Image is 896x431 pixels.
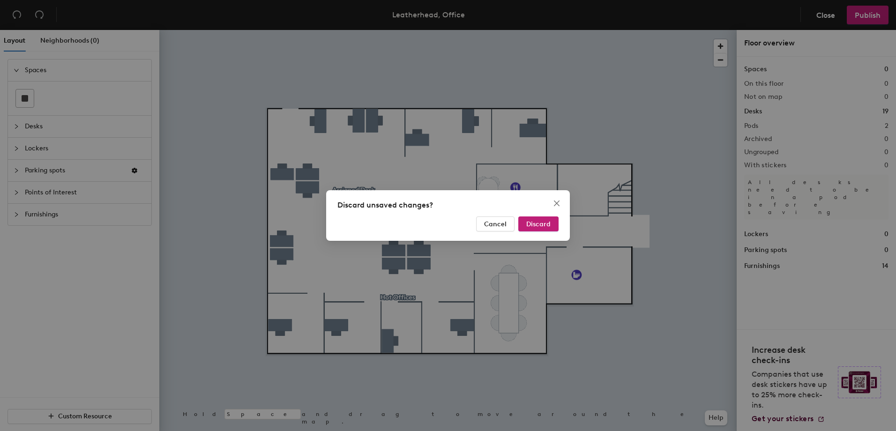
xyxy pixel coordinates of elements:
button: Discard [518,216,559,231]
span: Discard [526,220,551,228]
span: Close [549,200,564,207]
button: Close [549,196,564,211]
button: Cancel [476,216,515,231]
div: Discard unsaved changes? [337,200,559,211]
span: close [553,200,560,207]
span: Cancel [484,220,507,228]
